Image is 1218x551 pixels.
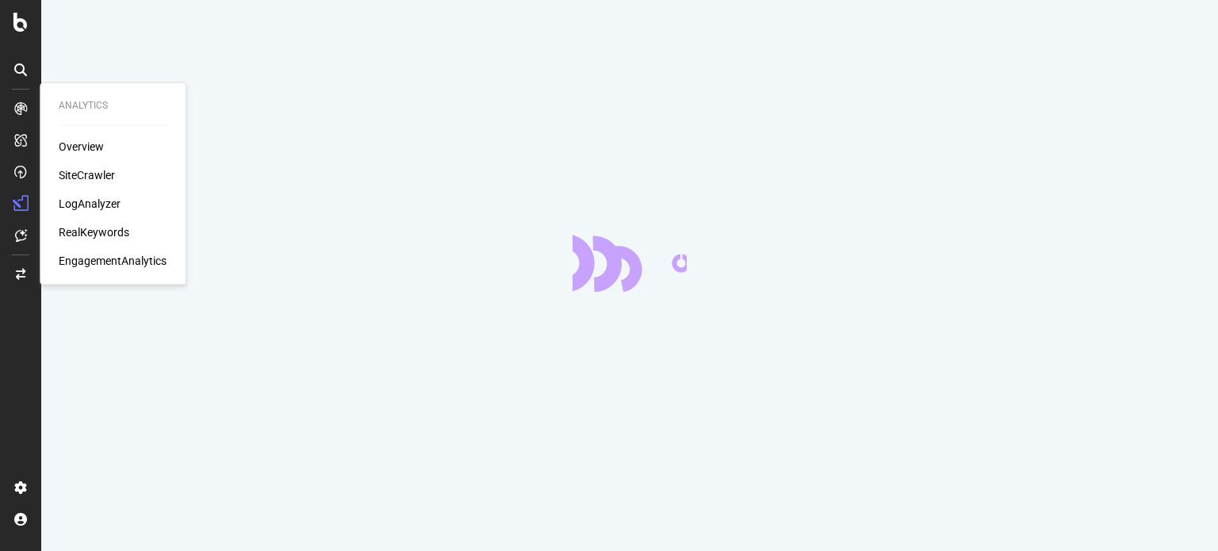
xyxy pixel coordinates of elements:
[59,224,129,240] a: RealKeywords
[59,196,121,212] a: LogAnalyzer
[573,235,687,292] div: animation
[59,167,115,183] a: SiteCrawler
[59,99,167,113] div: Analytics
[59,139,104,155] a: Overview
[59,253,167,269] a: EngagementAnalytics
